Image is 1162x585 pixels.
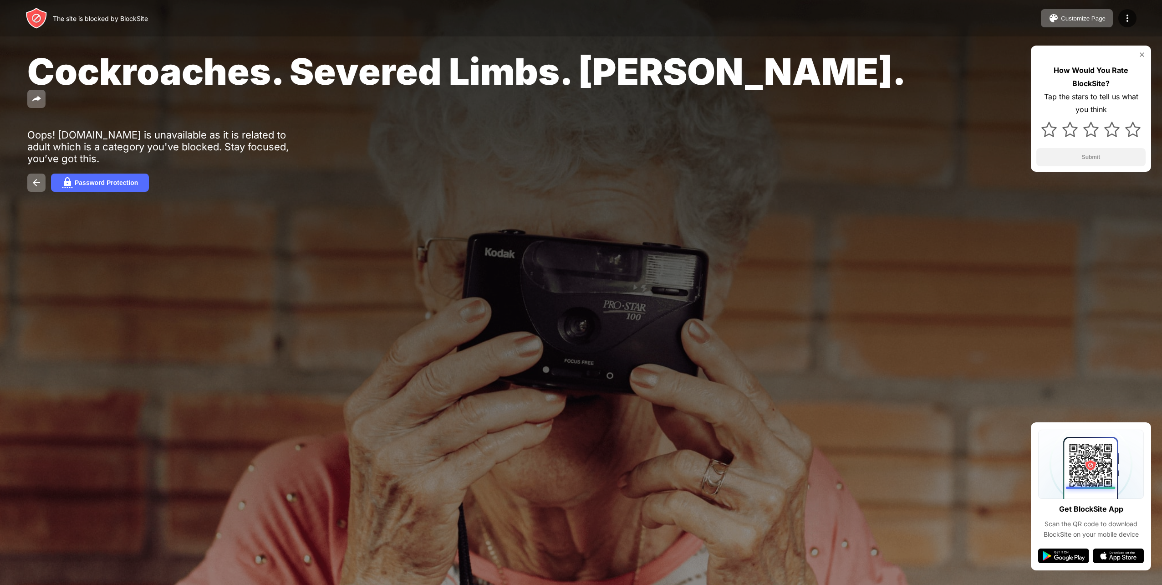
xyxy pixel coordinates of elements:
[51,174,149,192] button: Password Protection
[1122,13,1133,24] img: menu-icon.svg
[1048,13,1059,24] img: pallet.svg
[27,129,309,164] div: Oops! [DOMAIN_NAME] is unavailable as it is related to adult which is a category you've blocked. ...
[1038,549,1089,563] img: google-play.svg
[1062,122,1078,137] img: star.svg
[1041,9,1113,27] button: Customize Page
[62,177,73,188] img: password.svg
[1041,122,1057,137] img: star.svg
[1093,549,1144,563] img: app-store.svg
[31,177,42,188] img: back.svg
[1104,122,1120,137] img: star.svg
[1038,519,1144,539] div: Scan the QR code to download BlockSite on your mobile device
[1038,430,1144,499] img: qrcode.svg
[1061,15,1106,22] div: Customize Page
[1036,90,1146,117] div: Tap the stars to tell us what you think
[31,93,42,104] img: share.svg
[1138,51,1146,58] img: rate-us-close.svg
[1036,148,1146,166] button: Submit
[75,179,138,186] div: Password Protection
[1036,64,1146,90] div: How Would You Rate BlockSite?
[1059,503,1123,516] div: Get BlockSite App
[25,7,47,29] img: header-logo.svg
[27,49,906,93] span: Cockroaches. Severed Limbs. [PERSON_NAME].
[1083,122,1099,137] img: star.svg
[1125,122,1141,137] img: star.svg
[53,15,148,22] div: The site is blocked by BlockSite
